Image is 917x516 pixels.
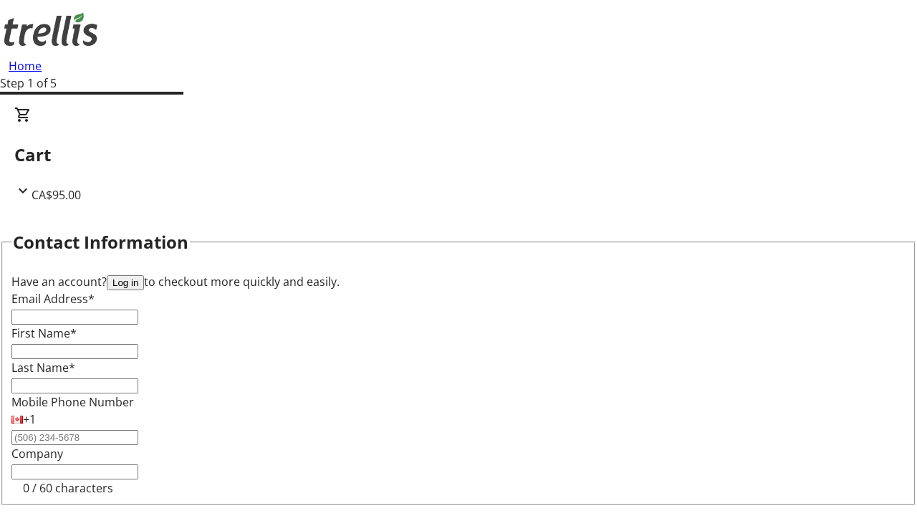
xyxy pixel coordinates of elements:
h2: Cart [14,142,903,168]
span: CA$95.00 [32,187,81,203]
label: First Name* [11,325,77,341]
label: Mobile Phone Number [11,394,134,410]
div: CartCA$95.00 [14,106,903,204]
tr-character-limit: 0 / 60 characters [23,480,113,496]
label: Last Name* [11,360,75,376]
div: Have an account? to checkout more quickly and easily. [11,273,906,290]
label: Email Address* [11,291,95,307]
h2: Contact Information [13,229,188,255]
label: Company [11,446,63,462]
button: Log in [107,275,144,290]
input: (506) 234-5678 [11,430,138,445]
